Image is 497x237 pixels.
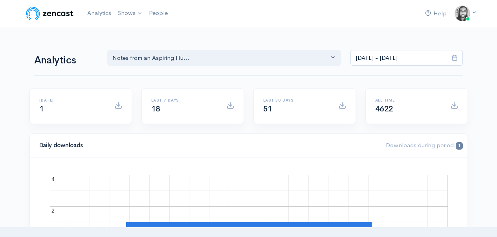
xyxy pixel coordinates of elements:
[151,98,217,102] h6: Last 7 days
[39,142,377,149] h4: Daily downloads
[25,6,75,21] img: ZenCast Logo
[151,104,160,114] span: 18
[114,5,146,22] a: Shows
[39,98,105,102] h6: [DATE]
[422,5,450,22] a: Help
[350,50,447,66] input: analytics date range selector
[455,6,470,21] img: ...
[375,104,393,114] span: 4622
[456,142,462,150] span: 1
[146,5,171,22] a: People
[470,210,489,229] iframe: gist-messenger-bubble-iframe
[39,104,44,114] span: 1
[112,54,329,63] div: Notes from an Aspiring Hu...
[84,5,114,22] a: Analytics
[34,55,98,66] h1: Analytics
[263,98,329,102] h6: Last 30 days
[107,50,341,66] button: Notes from an Aspiring Hu...
[386,141,462,149] span: Downloads during period:
[51,176,55,182] text: 4
[263,104,272,114] span: 51
[375,98,441,102] h6: All time
[51,207,55,214] text: 2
